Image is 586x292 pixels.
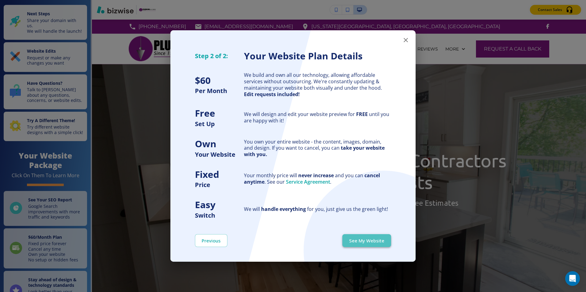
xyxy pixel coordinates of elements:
[244,139,391,158] div: You own your entire website - the content, images, domain, and design. If you want to cancel, you...
[195,234,227,247] button: Previous
[195,150,244,159] h5: Your Website
[195,211,244,219] h5: Switch
[195,181,244,189] h5: Price
[195,107,215,119] strong: Free
[244,50,391,62] h3: Your Website Plan Details
[356,111,368,118] strong: FREE
[195,198,215,211] strong: Easy
[195,120,244,128] h5: Set Up
[286,178,330,185] a: Service Agreement
[244,172,391,185] div: Your monthly price will and you can . See our .
[195,168,219,181] strong: Fixed
[195,137,216,150] strong: Own
[261,206,306,212] strong: handle everything
[195,87,244,95] h5: Per Month
[244,72,391,97] div: We build and own all our technology, allowing affordable services without outsourcing. We're cons...
[244,91,300,98] strong: Edit requests included!
[195,52,244,60] h5: Step 2 of 2:
[195,74,211,87] strong: $ 60
[244,172,380,185] strong: cancel anytime
[342,234,391,247] button: See My Website
[244,144,385,158] strong: take your website with you.
[565,271,580,286] div: Open Intercom Messenger
[244,206,391,212] div: We will for you, just give us the green light!
[298,172,334,179] strong: never increase
[244,111,391,124] div: We will design and edit your website preview for until you are happy with it!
